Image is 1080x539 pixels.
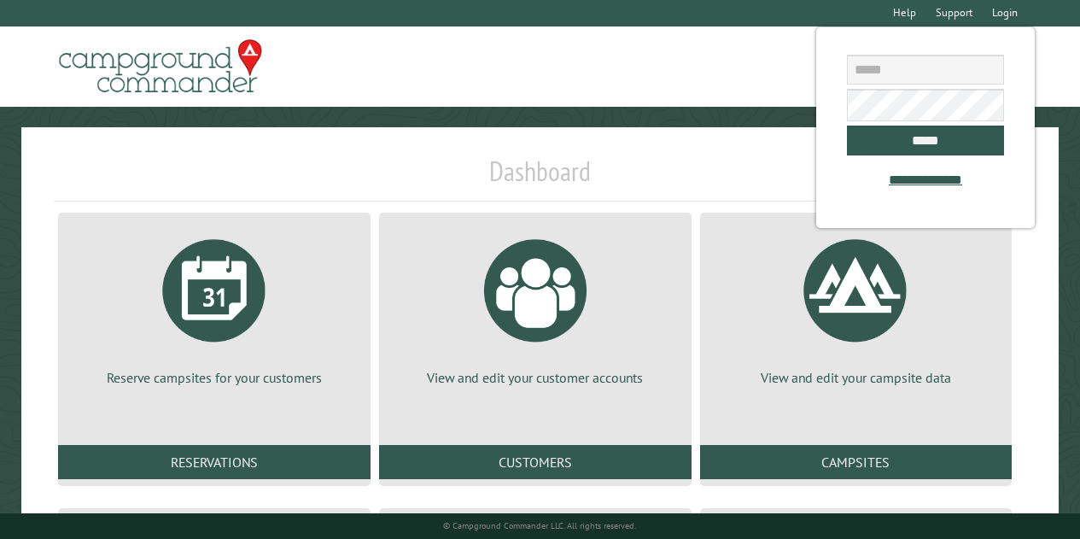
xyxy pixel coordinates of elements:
a: Reservations [58,445,371,479]
p: View and edit your campsite data [721,368,992,387]
small: © Campground Commander LLC. All rights reserved. [443,520,636,531]
a: View and edit your campsite data [721,226,992,387]
p: View and edit your customer accounts [400,368,671,387]
h1: Dashboard [54,155,1026,202]
a: Customers [379,445,692,479]
img: Campground Commander [54,33,267,100]
a: Reserve campsites for your customers [79,226,350,387]
p: Reserve campsites for your customers [79,368,350,387]
a: Campsites [700,445,1013,479]
a: View and edit your customer accounts [400,226,671,387]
